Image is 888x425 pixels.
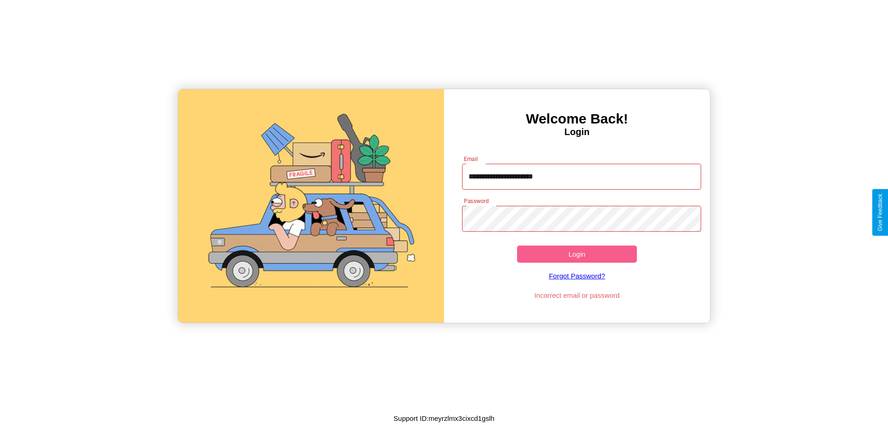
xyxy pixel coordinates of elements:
[464,197,488,205] label: Password
[457,263,697,289] a: Forgot Password?
[394,412,494,425] p: Support ID: meyrzlmx3cixcd1gslh
[877,194,883,231] div: Give Feedback
[444,111,710,127] h3: Welcome Back!
[464,155,478,163] label: Email
[178,89,444,323] img: gif
[457,289,697,302] p: Incorrect email or password
[444,127,710,137] h4: Login
[517,246,637,263] button: Login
